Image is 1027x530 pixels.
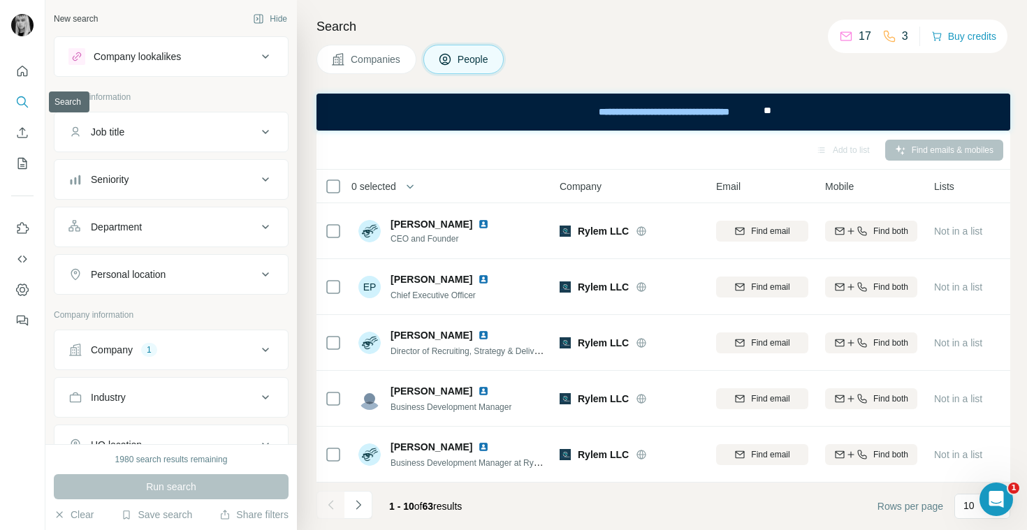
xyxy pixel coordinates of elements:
[115,453,228,466] div: 1980 search results remaining
[560,179,602,193] span: Company
[54,163,288,196] button: Seniority
[91,343,133,357] div: Company
[825,221,917,242] button: Find both
[560,226,571,237] img: Logo of Rylem LLC
[141,344,157,356] div: 1
[1008,483,1019,494] span: 1
[54,210,288,244] button: Department
[11,277,34,302] button: Dashboard
[716,388,808,409] button: Find email
[873,225,908,237] span: Find both
[578,392,629,406] span: Rylem LLC
[391,457,589,468] span: Business Development Manager at Rylem Consulting
[351,179,396,193] span: 0 selected
[391,272,472,286] span: [PERSON_NAME]
[316,17,1010,36] h4: Search
[54,381,288,414] button: Industry
[11,151,34,176] button: My lists
[391,233,495,245] span: CEO and Founder
[121,508,192,522] button: Save search
[11,120,34,145] button: Enrich CSV
[902,28,908,45] p: 3
[11,59,34,84] button: Quick start
[751,337,789,349] span: Find email
[54,508,94,522] button: Clear
[716,221,808,242] button: Find email
[54,13,98,25] div: New search
[825,332,917,353] button: Find both
[560,337,571,348] img: Logo of Rylem LLC
[91,125,124,139] div: Job title
[91,220,142,234] div: Department
[963,499,975,513] p: 10
[751,281,789,293] span: Find email
[478,274,489,285] img: LinkedIn logo
[54,115,288,149] button: Job title
[716,332,808,353] button: Find email
[560,393,571,404] img: Logo of Rylem LLC
[931,27,996,46] button: Buy credits
[54,309,289,321] p: Company information
[560,449,571,460] img: Logo of Rylem LLC
[934,179,954,193] span: Lists
[578,280,629,294] span: Rylem LLC
[825,388,917,409] button: Find both
[358,276,381,298] div: EP
[11,14,34,36] img: Avatar
[478,219,489,230] img: LinkedIn logo
[934,449,982,460] span: Not in a list
[751,225,789,237] span: Find email
[54,333,288,367] button: Company1
[873,281,908,293] span: Find both
[219,508,289,522] button: Share filters
[478,330,489,341] img: LinkedIn logo
[877,499,943,513] span: Rows per page
[423,501,434,512] span: 63
[358,443,381,466] img: Avatar
[578,224,629,238] span: Rylem LLC
[54,91,289,103] p: Personal information
[873,337,908,349] span: Find both
[859,28,871,45] p: 17
[11,246,34,272] button: Use Surfe API
[243,8,297,29] button: Hide
[91,390,126,404] div: Industry
[391,384,472,398] span: [PERSON_NAME]
[54,428,288,462] button: HQ location
[391,217,472,231] span: [PERSON_NAME]
[578,336,629,350] span: Rylem LLC
[11,89,34,115] button: Search
[458,52,490,66] span: People
[979,483,1013,516] iframe: Intercom live chat
[391,402,511,412] span: Business Development Manager
[751,392,789,405] span: Find email
[751,448,789,461] span: Find email
[716,444,808,465] button: Find email
[358,220,381,242] img: Avatar
[578,448,629,462] span: Rylem LLC
[825,179,854,193] span: Mobile
[716,277,808,297] button: Find email
[391,440,472,454] span: [PERSON_NAME]
[358,332,381,354] img: Avatar
[11,216,34,241] button: Use Surfe on LinkedIn
[391,290,476,300] span: Chief Executive Officer
[934,393,982,404] span: Not in a list
[873,448,908,461] span: Find both
[316,94,1010,131] iframe: Banner
[716,179,741,193] span: Email
[478,385,489,397] img: LinkedIn logo
[351,52,402,66] span: Companies
[91,172,129,186] div: Seniority
[934,226,982,237] span: Not in a list
[94,50,181,64] div: Company lookalikes
[358,388,381,410] img: Avatar
[91,267,166,281] div: Personal location
[389,501,414,512] span: 1 - 10
[54,258,288,291] button: Personal location
[54,40,288,73] button: Company lookalikes
[11,308,34,333] button: Feedback
[873,392,908,405] span: Find both
[414,501,423,512] span: of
